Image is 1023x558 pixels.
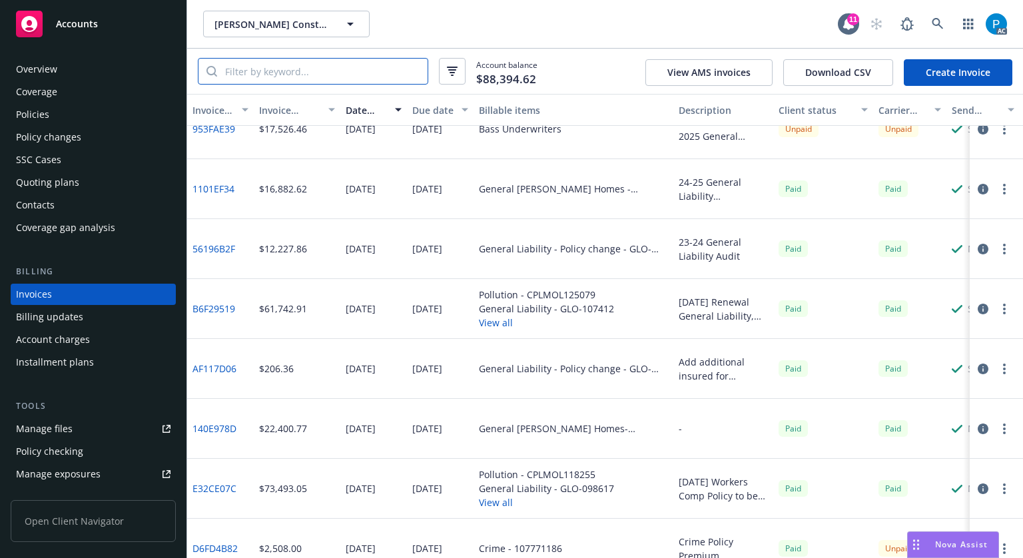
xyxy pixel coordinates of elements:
[479,467,614,481] div: Pollution - CPLMOL118255
[346,103,387,117] div: Date issued
[203,11,370,37] button: [PERSON_NAME] Construction Co Inc
[11,400,176,413] div: Tools
[346,242,376,256] div: [DATE]
[679,235,768,263] div: 23-24 General Liability Audit
[476,71,536,88] span: $88,394.62
[779,240,808,257] div: Paid
[479,302,614,316] div: General Liability - GLO-107412
[206,66,217,77] svg: Search
[878,540,918,557] div: Unpaid
[904,59,1012,86] a: Create Invoice
[16,418,73,439] div: Manage files
[779,300,808,317] div: Paid
[955,11,982,37] a: Switch app
[346,481,376,495] div: [DATE]
[16,104,49,125] div: Policies
[679,475,768,503] div: [DATE] Workers Comp Policy to be billed direct with Arrowhead
[259,481,307,495] div: $73,493.05
[873,94,946,126] button: Carrier status
[259,362,294,376] div: $206.36
[878,300,908,317] div: Paid
[878,103,926,117] div: Carrier status
[878,240,908,257] span: Paid
[346,182,376,196] div: [DATE]
[11,463,176,485] a: Manage exposures
[192,481,236,495] a: E32CE07C
[16,352,94,373] div: Installment plans
[476,59,537,83] span: Account balance
[946,94,1020,126] button: Send result
[192,362,236,376] a: AF117D06
[779,180,808,197] span: Paid
[479,481,614,495] div: General Liability - GLO-098617
[878,480,908,497] div: Paid
[259,541,302,555] div: $2,508.00
[192,182,234,196] a: 1101EF34
[192,541,238,555] a: D6FD4B82
[11,500,176,542] span: Open Client Navigator
[779,360,808,377] div: Paid
[479,122,561,136] div: Bass Underwriters
[773,94,873,126] button: Client status
[259,421,307,435] div: $22,400.77
[412,122,442,136] div: [DATE]
[673,94,773,126] button: Description
[254,94,340,126] button: Invoice amount
[412,182,442,196] div: [DATE]
[259,122,307,136] div: $17,526.46
[479,495,614,509] button: View all
[16,284,52,305] div: Invoices
[16,306,83,328] div: Billing updates
[783,59,893,86] button: Download CSV
[779,480,808,497] div: Paid
[16,127,81,148] div: Policy changes
[56,19,98,29] span: Accounts
[16,149,61,170] div: SSC Cases
[16,217,115,238] div: Coverage gap analysis
[779,420,808,437] div: Paid
[878,360,908,377] div: Paid
[479,242,668,256] div: General Liability - Policy change - GLO-098617
[192,302,235,316] a: B6F29519
[907,531,999,558] button: Nova Assist
[192,242,235,256] a: 56196B2F
[679,421,682,435] div: -
[11,486,176,507] a: Manage certificates
[192,103,234,117] div: Invoice ID
[346,122,376,136] div: [DATE]
[847,13,859,25] div: 11
[346,362,376,376] div: [DATE]
[11,149,176,170] a: SSC Cases
[16,172,79,193] div: Quoting plans
[679,355,768,383] div: Add additional insured for [GEOGRAPHIC_DATA], LP, its successors and/or assignees & TriStar Realt...
[259,182,307,196] div: $16,882.62
[878,420,908,437] div: Paid
[935,539,988,550] span: Nova Assist
[217,59,428,84] input: Filter by keyword...
[192,421,236,435] a: 140E978D
[894,11,920,37] a: Report a Bug
[878,121,918,137] div: Unpaid
[878,180,908,197] span: Paid
[986,13,1007,35] img: photo
[645,59,773,86] button: View AMS invoices
[412,103,454,117] div: Due date
[479,421,668,435] div: General [PERSON_NAME] Homes- Residential Contructions Ops - CST0004262
[11,265,176,278] div: Billing
[16,486,103,507] div: Manage certificates
[679,115,768,143] div: Premium Due - 2025 General Liability - Newfront Insurance
[11,418,176,439] a: Manage files
[479,316,614,330] button: View all
[779,540,808,557] div: Paid
[679,295,768,323] div: [DATE] Renewal General Liability, Contractors Pollution, Excess Liability Premiums (Note: Workers...
[11,329,176,350] a: Account charges
[16,194,55,216] div: Contacts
